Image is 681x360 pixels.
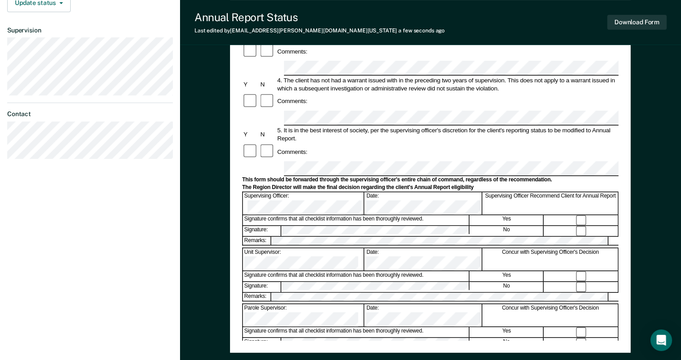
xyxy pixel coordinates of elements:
div: No [470,226,544,236]
div: No [470,338,544,348]
div: Remarks: [243,293,272,301]
div: Concur with Supervising Officer's Decision [483,248,618,270]
div: Open Intercom Messenger [650,329,672,351]
button: Download Form [607,15,667,30]
div: Yes [470,216,544,225]
div: N [259,130,276,139]
div: N [259,80,276,88]
div: Yes [470,271,544,281]
div: Comments: [276,47,309,55]
div: Date: [365,304,482,326]
div: 4. The client has not had a warrant issued with in the preceding two years of supervision. This d... [276,76,618,92]
div: No [470,282,544,292]
div: Yes [470,327,544,337]
div: Annual Report Status [194,11,445,24]
div: Concur with Supervising Officer's Decision [483,304,618,326]
div: Remarks: [243,237,272,245]
div: Y [242,130,259,139]
dt: Contact [7,110,173,118]
div: Last edited by [EMAIL_ADDRESS][PERSON_NAME][DOMAIN_NAME][US_STATE] [194,27,445,34]
div: Unit Supervisor: [243,248,365,270]
div: Date: [365,248,482,270]
dt: Supervision [7,27,173,34]
div: 5. It is in the best interest of society, per the supervising officer's discretion for the client... [276,126,618,143]
div: The Region Director will make the final decision regarding the client's Annual Report eligibility [242,184,618,191]
div: Comments: [276,148,309,156]
div: Signature confirms that all checklist information has been thoroughly reviewed. [243,327,469,337]
div: Comments: [276,97,309,105]
div: Signature confirms that all checklist information has been thoroughly reviewed. [243,271,469,281]
div: Parole Supervisor: [243,304,365,326]
div: Signature: [243,226,281,236]
div: This form should be forwarded through the supervising officer's entire chain of command, regardle... [242,176,618,184]
div: Supervising Officer Recommend Client for Annual Report [483,193,618,215]
div: Y [242,80,259,88]
div: Signature: [243,338,281,348]
div: Signature confirms that all checklist information has been thoroughly reviewed. [243,216,469,225]
div: Signature: [243,282,281,292]
div: Date: [365,193,482,215]
span: a few seconds ago [398,27,445,34]
div: Supervising Officer: [243,193,365,215]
